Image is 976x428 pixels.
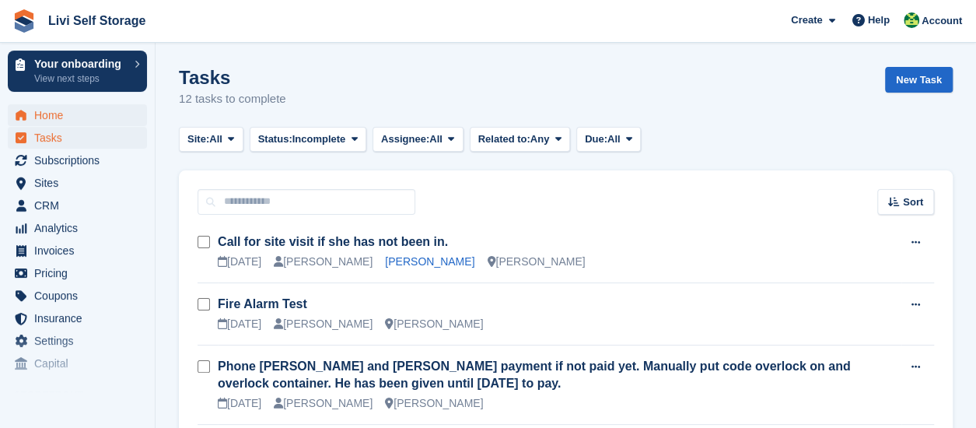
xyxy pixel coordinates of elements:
img: Alex Handyside [904,12,919,28]
div: [DATE] [218,316,261,332]
span: Tasks [34,127,128,149]
span: Related to: [478,132,530,147]
span: Insurance [34,307,128,329]
a: menu [8,262,147,284]
span: Coupons [34,285,128,307]
a: menu [8,149,147,171]
a: menu [8,330,147,352]
span: All [209,132,222,147]
span: Sort [903,195,923,210]
a: New Task [885,67,953,93]
div: [DATE] [218,254,261,270]
span: Storefront [14,388,155,403]
span: Home [34,104,128,126]
span: Pricing [34,262,128,284]
span: Site: [187,132,209,147]
span: Invoices [34,240,128,261]
span: Capital [34,353,128,374]
a: Phone [PERSON_NAME] and [PERSON_NAME] payment if not paid yet. Manually put code overlock on and ... [218,360,850,390]
span: Incomplete [292,132,346,147]
button: Related to: Any [470,127,570,153]
p: 12 tasks to complete [179,90,286,108]
span: All [607,132,621,147]
a: menu [8,195,147,216]
span: Account [922,13,962,29]
span: Create [791,12,822,28]
div: [PERSON_NAME] [274,316,373,332]
div: [PERSON_NAME] [274,395,373,412]
div: [PERSON_NAME] [385,316,483,332]
span: Any [530,132,550,147]
button: Status: Incomplete [250,127,366,153]
span: Assignee: [381,132,429,147]
a: Livi Self Storage [42,8,152,33]
button: Assignee: All [373,127,464,153]
a: menu [8,172,147,194]
a: Fire Alarm Test [218,297,307,310]
span: Due: [585,132,607,147]
span: CRM [34,195,128,216]
a: menu [8,353,147,374]
a: Call for site visit if she has not been in. [218,235,448,248]
button: Site: All [179,127,243,153]
a: menu [8,104,147,126]
div: [PERSON_NAME] [274,254,373,270]
a: menu [8,307,147,329]
a: Your onboarding View next steps [8,51,147,92]
span: Status: [258,132,292,147]
a: menu [8,240,147,261]
span: Settings [34,330,128,352]
button: Due: All [576,127,641,153]
span: All [429,132,443,147]
a: [PERSON_NAME] [385,255,474,268]
img: stora-icon-8386f47178a22dfd0bd8f6a31ec36ba5ce8667c1dd55bd0f319d3a0aa187defe.svg [12,9,36,33]
a: menu [8,127,147,149]
a: menu [8,217,147,239]
span: Analytics [34,217,128,239]
a: menu [8,285,147,307]
p: View next steps [34,72,127,86]
p: Your onboarding [34,58,127,69]
div: [PERSON_NAME] [487,254,585,270]
span: Subscriptions [34,149,128,171]
h1: Tasks [179,67,286,88]
span: Help [868,12,890,28]
div: [DATE] [218,395,261,412]
span: Sites [34,172,128,194]
div: [PERSON_NAME] [385,395,483,412]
